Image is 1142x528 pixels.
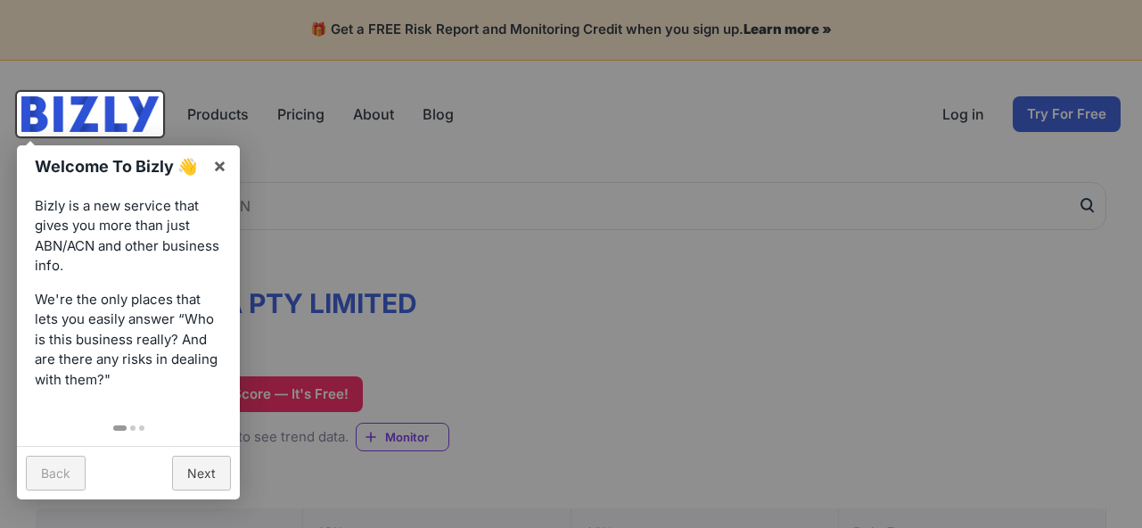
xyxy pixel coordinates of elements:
p: Bizly is a new service that gives you more than just ABN/ACN and other business info. [35,196,222,276]
a: Back [26,456,86,491]
a: Next [172,456,231,491]
p: We're the only places that lets you easily answer “Who is this business really? And are there any... [35,290,222,391]
h1: Welcome To Bizly 👋 [35,154,203,178]
a: × [200,145,240,186]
